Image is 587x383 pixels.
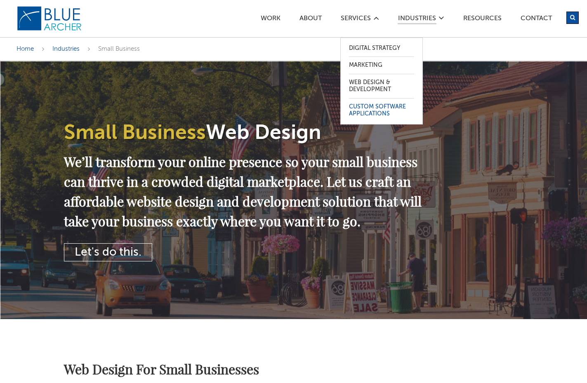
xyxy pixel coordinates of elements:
a: Marketing [349,57,414,74]
a: Home [17,46,34,52]
a: Custom Software Applications [349,99,414,122]
img: Blue Archer Logo [17,6,83,31]
span: Small Business [64,123,206,143]
h1: Web Design [64,123,428,143]
a: Let's do this. [64,243,152,261]
a: Web Design & Development [349,74,414,98]
h2: We’ll transform your online presence so your small business can thrive in a crowded digital marke... [64,152,428,231]
a: Contact [520,15,552,24]
a: Work [260,15,281,24]
h2: Web Design For Small Businesses [64,362,428,376]
a: SERVICES [340,15,371,24]
a: Digital Strategy [349,40,414,57]
a: Resources [463,15,502,24]
a: Industries [398,15,436,24]
a: Industries [52,46,80,52]
a: ABOUT [299,15,322,24]
span: Small Business [98,46,140,52]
